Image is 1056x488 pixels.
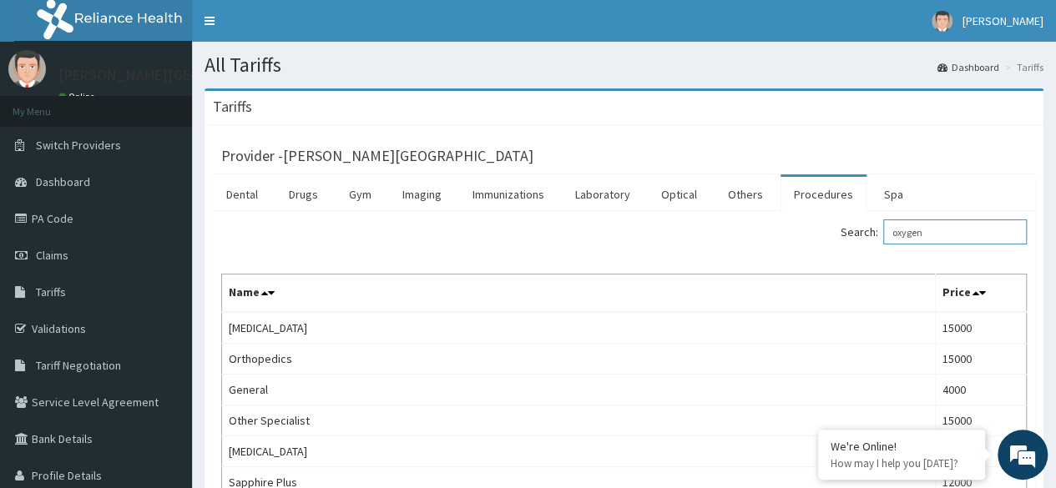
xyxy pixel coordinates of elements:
a: Online [58,91,99,103]
td: Other Specialist [222,405,936,436]
span: Tariffs [36,284,66,299]
h3: Provider - [PERSON_NAME][GEOGRAPHIC_DATA] [221,148,533,164]
div: We're Online! [831,439,973,454]
a: Procedures [781,177,867,212]
td: Orthopedics [222,344,936,375]
img: d_794563401_company_1708531726252_794563401 [31,83,68,125]
a: Optical [648,177,710,212]
span: We're online! [97,141,230,309]
td: 15000 [935,344,1026,375]
input: Search: [883,219,1027,244]
span: Tariff Negotiation [36,358,121,373]
td: [MEDICAL_DATA] [222,312,936,344]
a: Immunizations [459,177,558,212]
a: Others [715,177,776,212]
p: [PERSON_NAME][GEOGRAPHIC_DATA] [58,68,306,83]
td: 4000 [935,375,1026,405]
td: 15000 [935,312,1026,344]
li: Tariffs [1001,60,1043,74]
div: Minimize live chat window [274,8,314,48]
td: 15000 [935,405,1026,436]
div: Chat with us now [87,93,280,115]
span: Dashboard [36,174,90,189]
th: Price [935,274,1026,313]
textarea: Type your message and hit 'Enter' [8,317,318,375]
p: How may I help you today? [831,456,973,470]
th: Name [222,274,936,313]
a: Dental [213,177,271,212]
a: Drugs [275,177,331,212]
a: Laboratory [562,177,644,212]
img: User Image [932,11,952,32]
span: Claims [36,248,68,263]
a: Dashboard [937,60,999,74]
td: [MEDICAL_DATA] [222,436,936,467]
label: Search: [841,219,1027,244]
a: Spa [871,177,917,212]
a: Imaging [389,177,455,212]
span: Switch Providers [36,138,121,153]
span: [PERSON_NAME] [963,13,1043,28]
td: General [222,375,936,405]
h3: Tariffs [213,99,252,114]
a: Gym [336,177,385,212]
h1: All Tariffs [205,54,1043,76]
img: User Image [8,50,46,88]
